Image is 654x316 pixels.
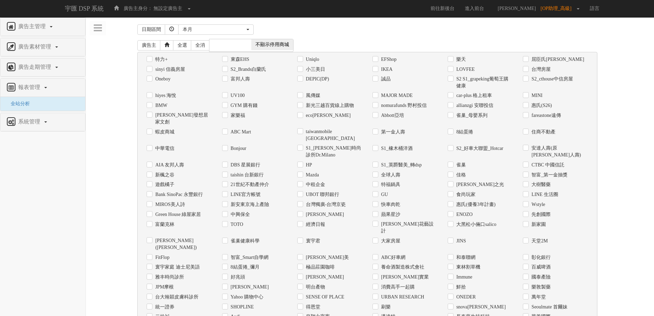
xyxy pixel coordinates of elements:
[153,162,184,168] label: AIA 友邦人壽
[304,92,320,99] label: 風傳媒
[153,172,174,178] label: 新楓之谷
[530,274,551,281] label: 國泰產險
[530,254,551,261] label: 彰化銀行
[379,254,405,261] label: ABC好車網
[379,172,400,178] label: 全球人壽
[153,237,211,251] label: [PERSON_NAME]([PERSON_NAME])
[530,145,588,159] label: 安達人壽(原[PERSON_NAME]人壽)
[455,145,503,152] label: S2_好車大聯盟_Hotcar
[455,274,472,281] label: Immune
[455,284,466,291] label: 鮮拾
[5,101,30,106] span: 全站分析
[455,294,476,301] label: ONEDER
[229,181,269,188] label: 21世紀不動產仲介
[379,211,400,218] label: 蘋果星沙
[304,264,335,271] label: 極品莊園咖啡
[153,145,174,152] label: 中華電信
[153,66,185,73] label: sinyi 信義房屋
[229,254,268,261] label: 智富_Smart自學網
[530,304,567,310] label: Seoulmate 首爾妹
[5,62,80,73] a: 廣告走期管理
[304,221,325,228] label: 經濟日報
[379,56,397,63] label: EFShop
[304,102,354,109] label: 新光三越百貨線上購物
[153,112,211,126] label: [PERSON_NAME]發想居家文創
[379,76,391,83] label: 誠品
[455,129,473,135] label: 8結蛋捲
[229,264,260,271] label: 8結蛋捲_彌月
[153,304,174,310] label: 統一證券
[153,211,201,218] label: Green House 綠屋家居
[455,264,480,271] label: 東林割草機
[455,102,493,109] label: allianzgi 安聯投信
[304,56,319,63] label: Uniqlo
[304,181,325,188] label: 中租企金
[304,66,325,73] label: 小三美日
[229,211,250,218] label: 中興保全
[530,221,546,228] label: 新家園
[304,128,362,142] label: taiwanmobile [GEOGRAPHIC_DATA]
[379,145,413,152] label: S1_橡木桶洋酒
[173,40,192,51] a: 全選
[455,76,513,89] label: S2 S1_grapeking葡萄王購健康
[379,162,422,168] label: S1_英爵醫美_轉dsp
[153,284,174,291] label: JPM摩根
[229,162,261,168] label: DBS 星展銀行
[229,56,249,63] label: 東森EHS
[251,39,293,50] span: 不顯示停用商城
[183,26,245,33] div: 本月
[541,6,575,11] span: [OP助理_高級]
[153,129,174,135] label: 蝦皮商城
[153,181,174,188] label: 遊戲橘子
[304,304,320,310] label: 得恩堂
[16,44,55,50] span: 廣告素材管理
[5,117,80,128] a: 系統管理
[530,92,542,99] label: MINI
[455,304,506,310] label: snova[PERSON_NAME]
[530,201,545,208] label: Wstyle
[455,172,466,178] label: 佳格
[304,145,362,159] label: S1_[PERSON_NAME]時尚診所Dr.Milano
[191,40,209,51] a: 全消
[229,284,269,291] label: [PERSON_NAME]
[304,172,319,178] label: Mazda
[530,191,558,198] label: LINE 生活圈
[229,112,245,119] label: 家樂福
[379,201,400,208] label: 快車肉乾
[153,6,182,11] span: 無設定廣告主
[455,66,475,73] label: LOVFEE
[153,76,170,83] label: Oneboy
[455,221,496,228] label: 大黑松小倆口salico
[5,21,80,32] a: 廣告主管理
[153,92,176,99] label: hiyes 海悅
[455,92,492,99] label: car-plus 格上租車
[304,238,320,244] label: 寰宇君
[124,6,152,11] span: 廣告主身分：
[379,191,388,198] label: GU
[530,112,561,119] label: fareastone遠傳
[379,129,405,135] label: 第一金人壽
[304,284,325,291] label: 明台產物
[455,56,466,63] label: 樂天
[178,24,254,35] button: 本月
[530,129,555,135] label: 住商不動產
[5,82,80,93] a: 報表管理
[304,201,346,208] label: 台灣獨廣-台灣京瓷
[455,181,504,188] label: [PERSON_NAME]之光
[379,238,400,244] label: 大家房屋
[455,191,475,198] label: 食尚玩家
[16,64,55,70] span: 廣告走期管理
[229,129,251,135] label: ABC Mart
[379,294,424,301] label: URBAN RESEARCH
[530,56,584,63] label: 屈臣氏[PERSON_NAME]
[153,201,185,208] label: MIROS美人詩
[455,238,466,244] label: JINS
[530,211,551,218] label: 先創國際
[455,201,495,208] label: 惠氏(優養3年計畫)
[530,162,564,168] label: CTBC 中國信託
[153,254,169,261] label: FitFlop
[229,201,269,208] label: 新安東京海上產險
[153,294,198,301] label: 台大翰穎皮膚科診所
[229,102,257,109] label: GYM 購有錢
[304,211,344,218] label: [PERSON_NAME]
